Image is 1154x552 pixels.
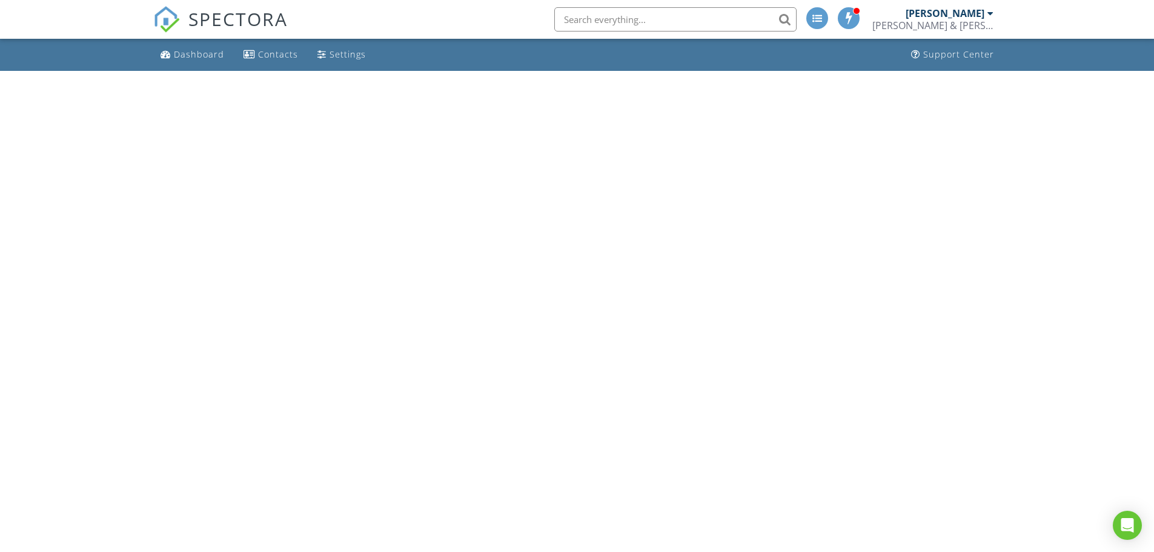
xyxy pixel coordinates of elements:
div: [PERSON_NAME] [906,7,984,19]
div: Support Center [923,48,994,60]
a: Dashboard [156,44,229,66]
input: Search everything... [554,7,797,32]
a: SPECTORA [153,16,288,42]
div: Contacts [258,48,298,60]
div: Bryan & Bryan Inspections [872,19,993,32]
span: SPECTORA [188,6,288,32]
img: The Best Home Inspection Software - Spectora [153,6,180,33]
a: Support Center [906,44,999,66]
div: Dashboard [174,48,224,60]
a: Settings [313,44,371,66]
div: Settings [330,48,366,60]
a: Contacts [239,44,303,66]
div: Open Intercom Messenger [1113,511,1142,540]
